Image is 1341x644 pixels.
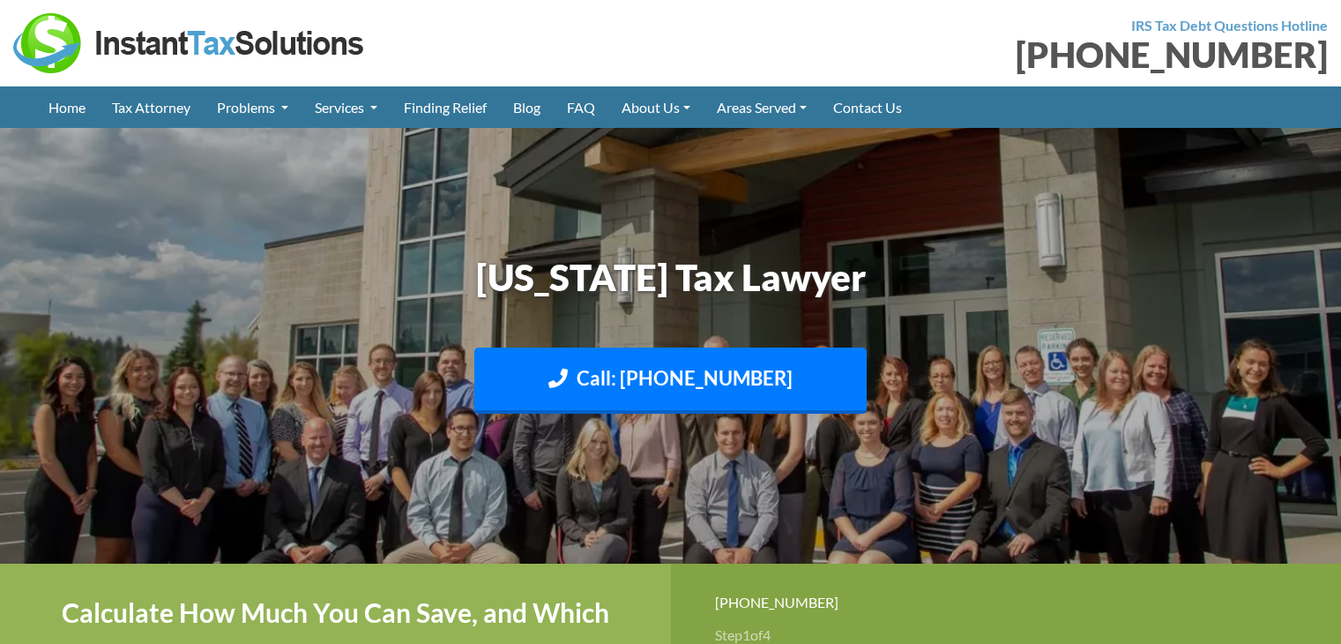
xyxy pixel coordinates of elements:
a: Areas Served [704,86,820,128]
div: [PHONE_NUMBER] [715,590,1298,614]
a: About Us [608,86,704,128]
div: [PHONE_NUMBER] [684,37,1329,72]
img: Instant Tax Solutions Logo [13,13,366,73]
h3: Step of [715,628,1298,642]
a: Home [35,86,99,128]
h1: [US_STATE] Tax Lawyer [182,251,1160,303]
a: Contact Us [820,86,915,128]
span: 4 [763,626,771,643]
a: Blog [500,86,554,128]
a: Services [302,86,391,128]
a: Tax Attorney [99,86,204,128]
a: Call: [PHONE_NUMBER] [474,348,867,414]
strong: IRS Tax Debt Questions Hotline [1131,17,1328,34]
a: FAQ [554,86,608,128]
span: 1 [742,626,750,643]
a: Finding Relief [391,86,500,128]
a: Instant Tax Solutions Logo [13,33,366,49]
a: Problems [204,86,302,128]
